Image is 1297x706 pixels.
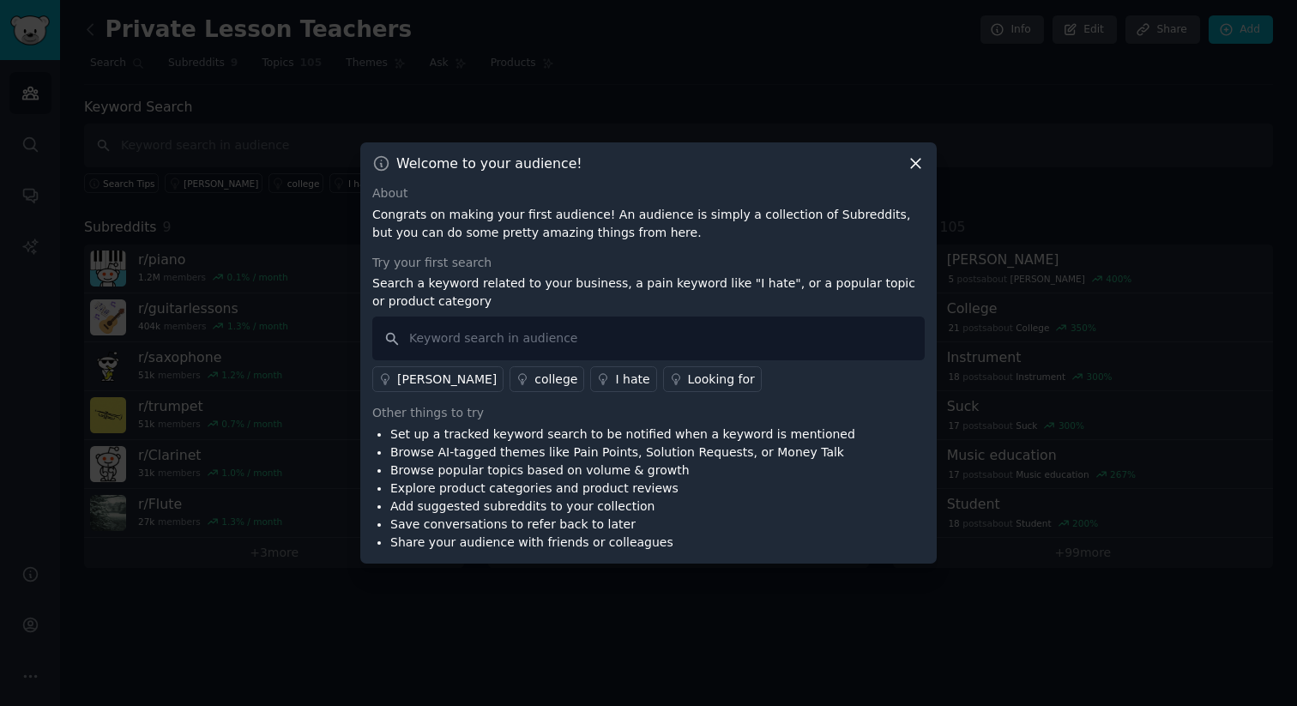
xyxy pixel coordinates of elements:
a: I hate [590,366,656,392]
div: [PERSON_NAME] [397,371,497,389]
li: Explore product categories and product reviews [390,480,855,498]
div: Looking for [688,371,755,389]
div: About [372,184,925,202]
div: I hate [615,371,649,389]
input: Keyword search in audience [372,317,925,360]
p: Search a keyword related to your business, a pain keyword like "I hate", or a popular topic or pr... [372,275,925,311]
div: college [534,371,577,389]
h3: Welcome to your audience! [396,154,582,172]
li: Share your audience with friends or colleagues [390,534,855,552]
div: Try your first search [372,254,925,272]
p: Congrats on making your first audience! An audience is simply a collection of Subreddits, but you... [372,206,925,242]
a: college [510,366,584,392]
li: Save conversations to refer back to later [390,516,855,534]
div: Other things to try [372,404,925,422]
a: Looking for [663,366,762,392]
li: Browse AI-tagged themes like Pain Points, Solution Requests, or Money Talk [390,444,855,462]
a: [PERSON_NAME] [372,366,504,392]
li: Add suggested subreddits to your collection [390,498,855,516]
li: Set up a tracked keyword search to be notified when a keyword is mentioned [390,425,855,444]
li: Browse popular topics based on volume & growth [390,462,855,480]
